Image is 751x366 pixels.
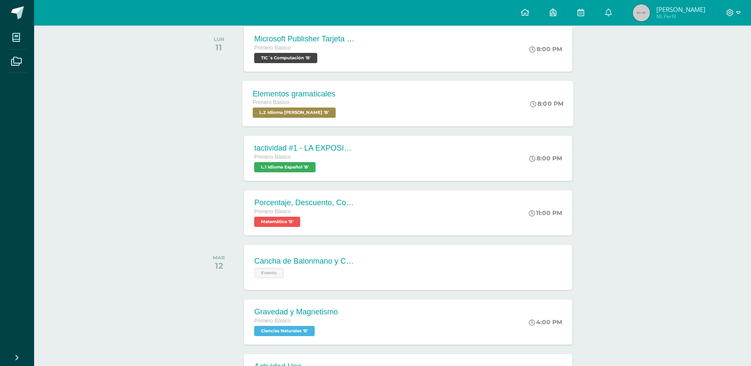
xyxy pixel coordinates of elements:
[529,209,562,217] div: 11:00 PM
[254,217,300,227] span: Matemática 'B'
[254,326,315,336] span: Ciencias Naturales 'B'
[254,308,338,317] div: Gravedad y Magnetismo
[254,257,357,266] div: Cancha de Balonmano y Contenido
[254,144,357,153] div: tactividad #1 - LA EXPOSICIÓN ORAL
[529,154,562,162] div: 8:00 PM
[253,89,338,98] div: Elementos gramaticales
[254,162,316,172] span: L.1 Idioma Español 'B'
[254,53,317,63] span: TIC´s Computación 'B'
[214,42,224,52] div: 11
[253,99,290,105] span: Primero Básico
[656,5,705,14] span: [PERSON_NAME]
[254,45,290,51] span: Primero Básico
[633,4,650,21] img: 45x45
[254,209,290,215] span: Primero Básico
[254,318,290,324] span: Primero Básico
[214,36,224,42] div: LUN
[253,107,336,118] span: L.2 Idioma Maya Kaqchikel 'B'
[254,35,357,44] div: Microsoft Publisher Tarjeta de invitación
[254,198,357,207] div: Porcentaje, Descuento, Comisión
[213,261,225,271] div: 12
[529,45,562,53] div: 8:00 PM
[254,268,284,278] span: Evento
[529,318,562,326] div: 4:00 PM
[213,255,225,261] div: MAR
[656,13,705,20] span: Mi Perfil
[254,154,290,160] span: Primero Básico
[531,100,564,107] div: 8:00 PM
